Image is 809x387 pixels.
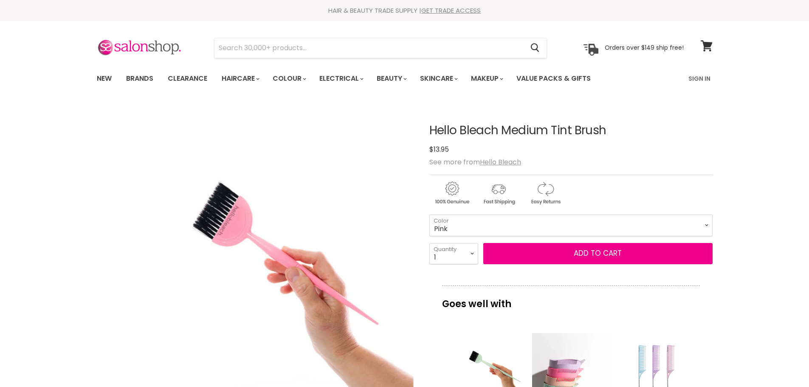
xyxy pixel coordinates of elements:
a: Skincare [414,70,463,88]
p: Goes well with [442,285,700,314]
button: Add to cart [483,243,713,264]
button: Search [524,38,547,58]
ul: Main menu [90,66,640,91]
a: Value Packs & Gifts [510,70,597,88]
nav: Main [86,66,723,91]
img: genuine.gif [429,180,474,206]
div: HAIR & BEAUTY TRADE SUPPLY | [86,6,723,15]
iframe: Gorgias live chat messenger [767,347,801,379]
span: $13.95 [429,144,449,154]
a: GET TRADE ACCESS [421,6,481,15]
h1: Hello Bleach Medium Tint Brush [429,124,713,137]
a: Colour [266,70,311,88]
a: Electrical [313,70,369,88]
a: Makeup [465,70,508,88]
a: Clearance [161,70,214,88]
a: Sign In [683,70,716,88]
select: Quantity [429,243,478,264]
form: Product [214,38,547,58]
span: See more from [429,157,521,167]
input: Search [214,38,524,58]
a: New [90,70,118,88]
img: shipping.gif [476,180,521,206]
a: Haircare [215,70,265,88]
a: Hello Bleach [480,157,521,167]
img: returns.gif [523,180,568,206]
a: Brands [120,70,160,88]
a: Beauty [370,70,412,88]
p: Orders over $149 ship free! [605,44,684,51]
